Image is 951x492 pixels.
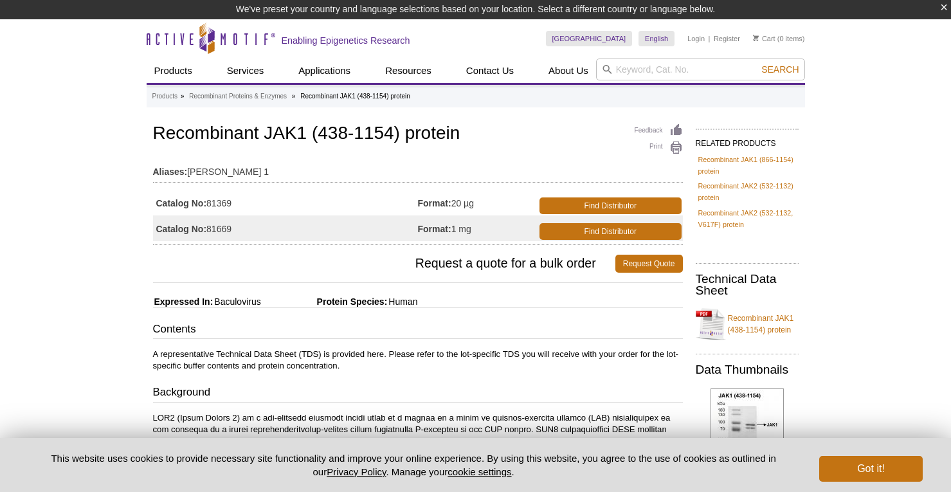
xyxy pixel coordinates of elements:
[698,154,796,177] a: Recombinant JAK1 (866-1154) protein
[156,197,207,209] strong: Catalog No:
[539,223,682,240] a: Find Distributor
[418,197,451,209] strong: Format:
[448,466,511,477] button: cookie settings
[300,93,410,100] li: Recombinant JAK1 (438-1154) protein
[696,364,799,376] h2: Data Thumbnails
[539,197,682,214] a: Find Distributor
[29,451,799,478] p: This website uses cookies to provide necessary site functionality and improve your online experie...
[292,93,296,100] li: »
[264,296,388,307] span: Protein Species:
[541,59,596,83] a: About Us
[635,123,683,138] a: Feedback
[696,273,799,296] h2: Technical Data Sheet
[153,349,683,372] p: A representative Technical Data Sheet (TDS) is provided here. Please refer to the lot-specific TD...
[596,59,805,80] input: Keyword, Cat. No.
[153,322,683,340] h3: Contents
[819,456,922,482] button: Got it!
[153,158,683,179] td: [PERSON_NAME] 1
[696,129,799,152] h2: RELATED PRODUCTS
[709,31,711,46] li: |
[757,64,802,75] button: Search
[753,35,759,41] img: Your Cart
[153,296,213,307] span: Expressed In:
[189,91,287,102] a: Recombinant Proteins & Enzymes
[753,31,805,46] li: (0 items)
[153,215,418,241] td: 81669
[291,59,358,83] a: Applications
[714,34,740,43] a: Register
[153,255,615,273] span: Request a quote for a bulk order
[153,385,683,403] h3: Background
[698,207,796,230] a: Recombinant JAK2 (532-1132, V617F) protein
[546,31,633,46] a: [GEOGRAPHIC_DATA]
[327,466,386,477] a: Privacy Policy
[639,31,675,46] a: English
[696,305,799,343] a: Recombinant JAK1 (438-1154) protein
[153,190,418,215] td: 81369
[418,223,451,235] strong: Format:
[387,296,417,307] span: Human
[156,223,207,235] strong: Catalog No:
[635,141,683,155] a: Print
[761,64,799,75] span: Search
[687,34,705,43] a: Login
[698,180,796,203] a: Recombinant JAK2 (532-1132) protein
[418,190,537,215] td: 20 µg
[153,166,188,178] strong: Aliases:
[711,388,784,489] img: Recombinant JAK1 (438-1154) protein
[152,91,177,102] a: Products
[153,123,683,145] h1: Recombinant JAK1 (438-1154) protein
[181,93,185,100] li: »
[282,35,410,46] h2: Enabling Epigenetics Research
[377,59,439,83] a: Resources
[219,59,272,83] a: Services
[213,296,260,307] span: Baculovirus
[418,215,537,241] td: 1 mg
[458,59,521,83] a: Contact Us
[147,59,200,83] a: Products
[753,34,775,43] a: Cart
[615,255,683,273] a: Request Quote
